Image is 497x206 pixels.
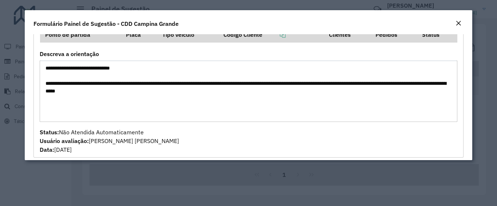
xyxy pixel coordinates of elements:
strong: Usuário avaliação: [40,137,89,144]
th: Clientes [324,27,371,42]
th: Pedidos [371,27,417,42]
th: Ponto de partida [40,27,121,42]
label: Descreva a orientação [40,49,99,58]
strong: Status: [40,128,59,136]
a: Copiar [262,31,286,38]
em: Fechar [456,20,461,26]
h4: Formulário Painel de Sugestão - CDD Campina Grande [33,19,179,28]
button: Close [453,19,464,28]
strong: Data: [40,146,54,153]
div: Outras Orientações [33,24,463,158]
th: Placa [121,27,157,42]
th: Código Cliente [219,27,324,42]
th: Tipo veículo [157,27,219,42]
span: Não Atendida Automaticamente [PERSON_NAME] [PERSON_NAME] [DATE] [40,128,179,153]
th: Status [417,27,457,42]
